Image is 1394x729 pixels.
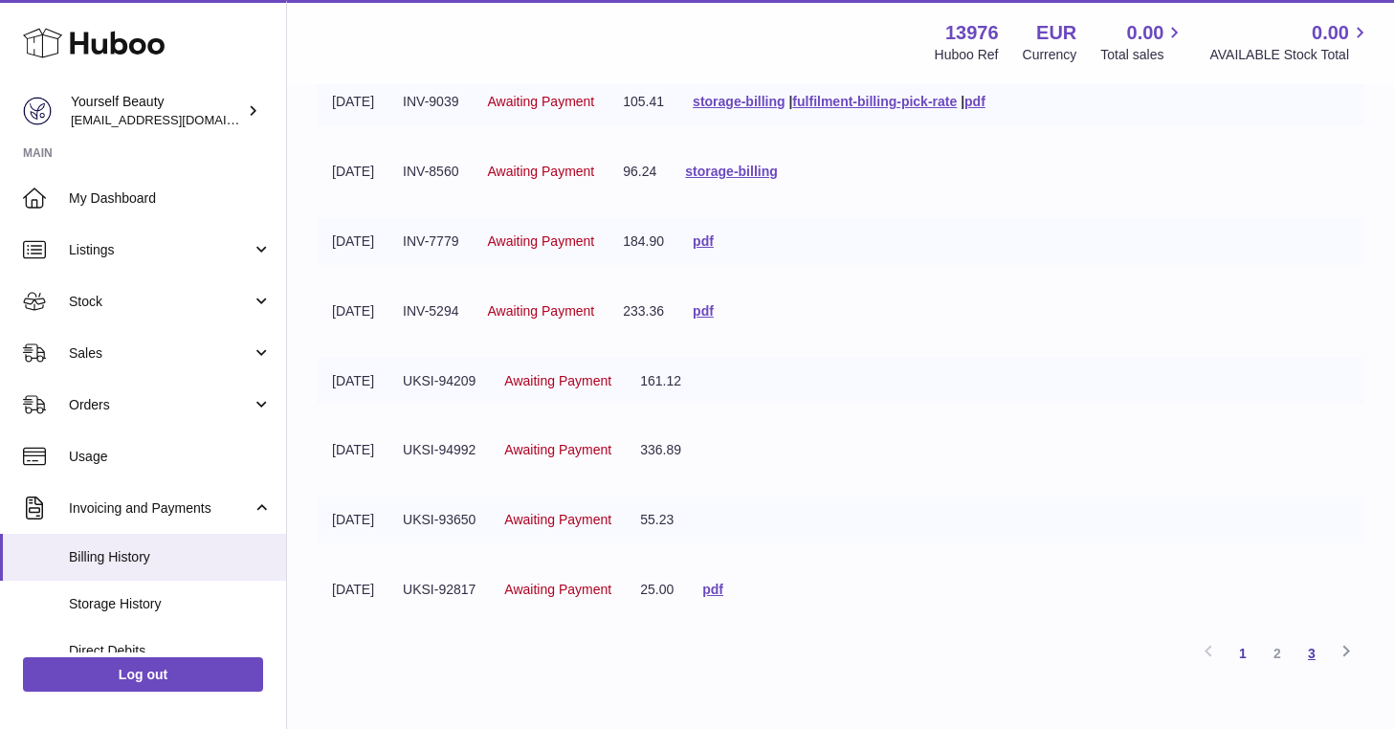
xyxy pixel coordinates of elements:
span: Orders [69,396,252,414]
td: [DATE] [318,566,388,613]
a: Log out [23,657,263,692]
div: Huboo Ref [935,46,999,64]
span: Awaiting Payment [504,373,611,388]
img: alyona.petushkova@yourselfbeauty.com [23,97,52,125]
td: 105.41 [608,78,678,125]
td: 184.90 [608,218,678,265]
span: My Dashboard [69,189,272,208]
span: Direct Debits [69,642,272,660]
td: [DATE] [318,148,388,195]
span: Sales [69,344,252,363]
div: Yourself Beauty [71,93,243,129]
td: INV-7779 [388,218,473,265]
td: 233.36 [608,288,678,335]
span: Awaiting Payment [487,233,594,249]
td: 161.12 [626,358,696,405]
span: Total sales [1100,46,1185,64]
span: Listings [69,241,252,259]
a: 2 [1260,636,1294,671]
td: UKSI-92817 [388,566,490,613]
a: fulfilment-billing-pick-rate [792,94,957,109]
td: INV-8560 [388,148,473,195]
td: 96.24 [608,148,671,195]
a: pdf [693,233,714,249]
td: UKSI-94992 [388,427,490,474]
a: 1 [1226,636,1260,671]
td: [DATE] [318,288,388,335]
a: 3 [1294,636,1329,671]
a: 0.00 AVAILABLE Stock Total [1209,20,1371,64]
strong: EUR [1036,20,1076,46]
td: UKSI-94209 [388,358,490,405]
span: Awaiting Payment [487,303,594,319]
td: [DATE] [318,497,388,543]
a: pdf [702,582,723,597]
span: 0.00 [1127,20,1164,46]
span: Awaiting Payment [504,512,611,527]
strong: 13976 [945,20,999,46]
div: Currency [1023,46,1077,64]
a: storage-billing [693,94,785,109]
a: pdf [693,303,714,319]
span: Awaiting Payment [504,582,611,597]
a: storage-billing [685,164,777,179]
span: Awaiting Payment [504,442,611,457]
a: 0.00 Total sales [1100,20,1185,64]
span: Invoicing and Payments [69,499,252,518]
span: Awaiting Payment [487,94,594,109]
span: Stock [69,293,252,311]
td: 25.00 [626,566,688,613]
a: pdf [964,94,985,109]
span: 0.00 [1312,20,1349,46]
span: [EMAIL_ADDRESS][DOMAIN_NAME] [71,112,281,127]
td: [DATE] [318,218,388,265]
span: Usage [69,448,272,466]
td: INV-5294 [388,288,473,335]
td: [DATE] [318,427,388,474]
span: Storage History [69,595,272,613]
td: UKSI-93650 [388,497,490,543]
span: Billing History [69,548,272,566]
span: | [961,94,964,109]
span: AVAILABLE Stock Total [1209,46,1371,64]
span: Awaiting Payment [487,164,594,179]
td: 336.89 [626,427,696,474]
td: INV-9039 [388,78,473,125]
td: [DATE] [318,358,388,405]
span: | [788,94,792,109]
td: [DATE] [318,78,388,125]
td: 55.23 [626,497,688,543]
